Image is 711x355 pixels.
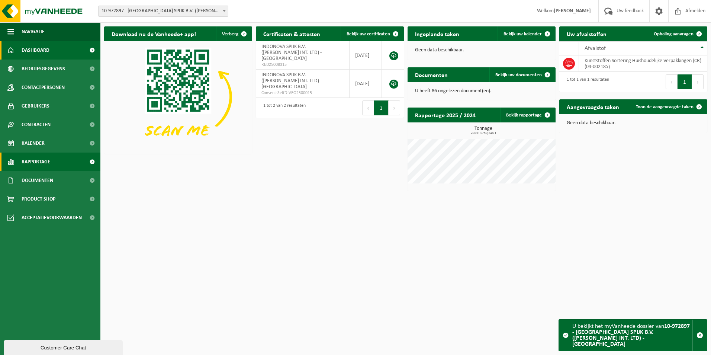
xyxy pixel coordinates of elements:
span: Dashboard [22,41,49,60]
span: Gebruikers [22,97,49,115]
span: Verberg [222,32,238,36]
div: 1 tot 1 van 1 resultaten [563,74,609,90]
span: INDONOVA SPIJK B.V. ([PERSON_NAME] INT. LTD) - [GEOGRAPHIC_DATA] [261,44,322,61]
button: 1 [678,74,692,89]
span: Contactpersonen [22,78,65,97]
p: Geen data beschikbaar. [567,121,700,126]
span: Ophaling aanvragen [654,32,694,36]
span: Bedrijfsgegevens [22,60,65,78]
span: Afvalstof [585,45,606,51]
div: U bekijkt het myVanheede dossier van [572,320,692,351]
span: Contracten [22,115,51,134]
span: 10-972897 - INDONOVA SPIJK B.V. (WELLMAN INT. LTD) - SPIJK [99,6,228,16]
button: 1 [374,100,389,115]
span: Toon de aangevraagde taken [636,105,694,109]
a: Bekijk uw documenten [489,67,555,82]
span: Bekijk uw kalender [504,32,542,36]
button: Next [389,100,400,115]
a: Ophaling aanvragen [648,26,707,41]
img: Download de VHEPlus App [104,41,252,153]
a: Toon de aangevraagde taken [630,99,707,114]
td: Kunststoffen Sortering Huishoudelijke Verpakkingen (CR) (04-002185) [579,55,707,72]
td: [DATE] [350,70,382,98]
a: Bekijk uw certificaten [341,26,403,41]
h2: Uw afvalstoffen [559,26,614,41]
span: 2025: 1750,840 t [411,131,556,135]
p: Geen data beschikbaar. [415,48,548,53]
span: Consent-SelfD-VEG2500015 [261,90,344,96]
button: Previous [362,100,374,115]
strong: [PERSON_NAME] [554,8,591,14]
a: Bekijk rapportage [500,108,555,122]
h3: Tonnage [411,126,556,135]
span: RED25008315 [261,62,344,68]
span: Product Shop [22,190,55,208]
span: Acceptatievoorwaarden [22,208,82,227]
span: INDONOVA SPIJK B.V. ([PERSON_NAME] INT. LTD) - [GEOGRAPHIC_DATA] [261,72,322,90]
span: Kalender [22,134,45,153]
h2: Ingeplande taken [408,26,467,41]
span: Documenten [22,171,53,190]
button: Next [692,74,704,89]
span: Rapportage [22,153,50,171]
iframe: chat widget [4,339,124,355]
p: U heeft 86 ongelezen document(en). [415,89,548,94]
h2: Download nu de Vanheede+ app! [104,26,203,41]
div: 1 tot 2 van 2 resultaten [260,100,306,116]
strong: 10-972897 - [GEOGRAPHIC_DATA] SPIJK B.V. ([PERSON_NAME] INT. LTD) - [GEOGRAPHIC_DATA] [572,323,690,347]
span: Navigatie [22,22,45,41]
span: Bekijk uw certificaten [347,32,390,36]
button: Verberg [216,26,251,41]
span: Bekijk uw documenten [495,73,542,77]
a: Bekijk uw kalender [498,26,555,41]
h2: Certificaten & attesten [256,26,328,41]
h2: Aangevraagde taken [559,99,627,114]
button: Previous [666,74,678,89]
h2: Rapportage 2025 / 2024 [408,108,483,122]
h2: Documenten [408,67,455,82]
td: [DATE] [350,41,382,70]
span: 10-972897 - INDONOVA SPIJK B.V. (WELLMAN INT. LTD) - SPIJK [98,6,228,17]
